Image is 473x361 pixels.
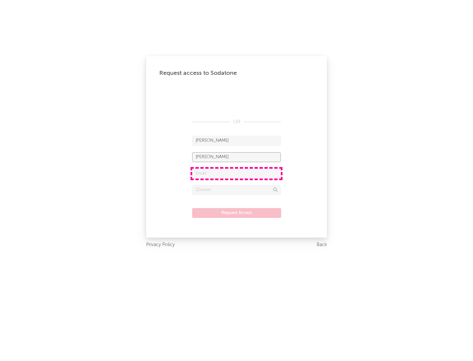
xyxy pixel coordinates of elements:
[192,185,281,195] input: Division
[159,69,314,77] div: Request access to Sodatone
[146,241,175,249] a: Privacy Policy
[192,169,281,179] input: Email
[317,241,327,249] a: Back
[192,118,281,126] div: OR
[192,152,281,162] input: Last Name
[192,136,281,146] input: First Name
[192,208,281,218] button: Request Access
